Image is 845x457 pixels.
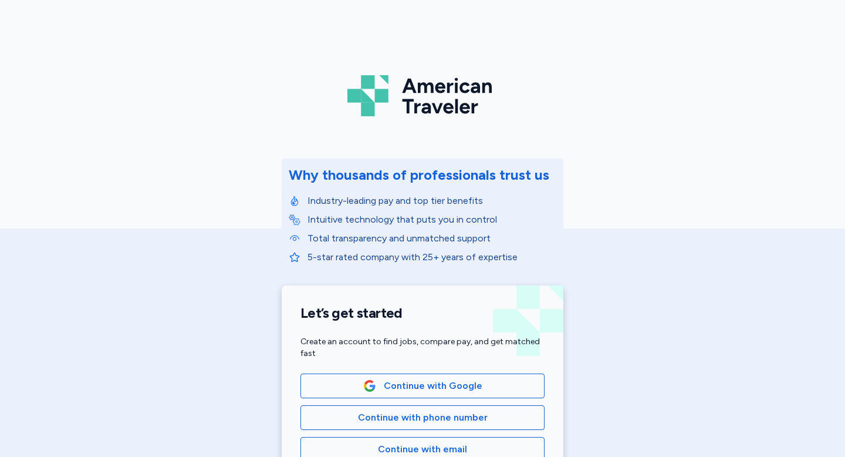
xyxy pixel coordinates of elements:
img: Logo [347,70,498,121]
p: Industry-leading pay and top tier benefits [307,194,556,208]
span: Continue with phone number [358,411,488,425]
p: Total transparency and unmatched support [307,231,556,246]
button: Google LogoContinue with Google [300,374,545,398]
span: Continue with Google [384,379,482,393]
span: Continue with email [378,442,467,456]
div: Why thousands of professionals trust us [289,166,549,184]
div: Create an account to find jobs, compare pay, and get matched fast [300,336,545,359]
button: Continue with phone number [300,405,545,430]
p: Intuitive technology that puts you in control [307,213,556,227]
img: Google Logo [363,379,376,392]
h1: Let’s get started [300,304,545,322]
p: 5-star rated company with 25+ years of expertise [307,250,556,264]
